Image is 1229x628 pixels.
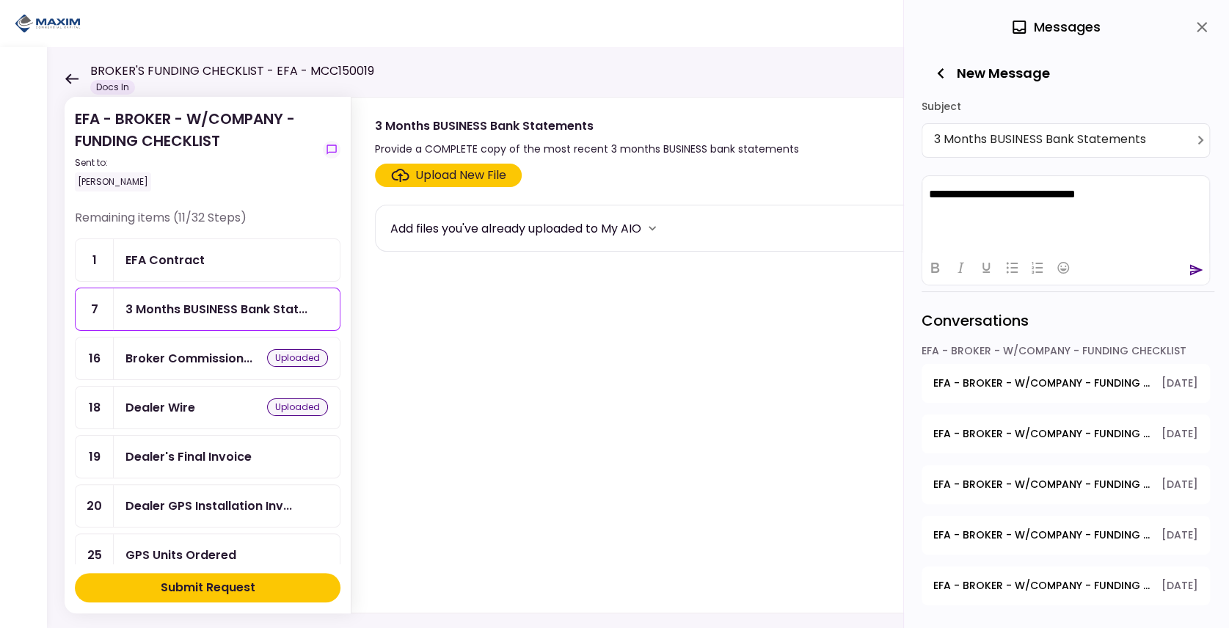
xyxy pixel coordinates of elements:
div: Dealer GPS Installation Invoice [125,497,292,515]
span: [DATE] [1161,527,1198,543]
div: Sent to: [75,156,317,169]
button: send [1189,263,1203,277]
button: close [1189,15,1214,40]
div: Subject [922,95,1210,117]
div: 3 Months BUSINESS Bank Statements [125,300,307,318]
span: EFA - BROKER - W/COMPANY - FUNDING CHECKLIST - GPS Units Ordered [933,426,1151,442]
button: open-conversation [922,465,1210,504]
button: Submit Request [75,573,340,602]
img: Partner icon [15,12,81,34]
a: 1EFA Contract [75,238,340,282]
button: more [641,217,663,239]
div: 3 Months BUSINESS Bank StatementsProvide a COMPLETE copy of the most recent 3 months BUSINESS ban... [351,97,1200,613]
span: EFA - BROKER - W/COMPANY - FUNDING CHECKLIST - Dealer's Final Invoice [933,527,1151,543]
span: [DATE] [1161,376,1198,391]
div: Upload New File [415,167,506,184]
button: Underline [974,258,999,278]
div: 16 [76,337,114,379]
div: 25 [76,534,114,576]
button: open-conversation [922,516,1210,555]
a: 25GPS Units Ordered [75,533,340,577]
a: 73 Months BUSINESS Bank Statements [75,288,340,331]
a: 19Dealer's Final Invoice [75,435,340,478]
div: 19 [76,436,114,478]
div: Remaining items (11/32 Steps) [75,209,340,238]
div: Dealer's Final Invoice [125,448,252,466]
button: open-conversation [922,364,1210,403]
a: 18Dealer Wireuploaded [75,386,340,429]
div: Add files you've already uploaded to My AIO [390,219,641,238]
span: Click here to upload the required document [375,164,522,187]
div: 1 [76,239,114,281]
span: [DATE] [1161,426,1198,442]
h1: BROKER'S FUNDING CHECKLIST - EFA - MCC150019 [90,62,374,80]
a: 20Dealer GPS Installation Invoice [75,484,340,527]
button: New Message [922,54,1062,92]
div: Submit Request [161,579,255,596]
div: uploaded [267,398,328,416]
div: [PERSON_NAME] [75,172,151,191]
div: Dealer Wire [125,398,195,417]
button: Italic [948,258,973,278]
div: 7 [76,288,114,330]
button: open-conversation [922,415,1210,453]
button: Bullet list [999,258,1024,278]
span: EFA - BROKER - W/COMPANY - FUNDING CHECKLIST [933,376,1151,391]
span: [DATE] [1161,578,1198,594]
div: EFA - BROKER - W/COMPANY - FUNDING CHECKLIST [922,343,1210,364]
a: 16Broker Commission & Fees Invoiceuploaded [75,337,340,380]
span: EFA - BROKER - W/COMPANY - FUNDING CHECKLIST - Proof of Company Ownership [933,477,1151,492]
div: EFA Contract [125,251,205,269]
div: uploaded [267,349,328,367]
button: Bold [922,258,947,278]
button: open-conversation [922,566,1210,605]
button: Numbered list [1025,258,1050,278]
div: 3 Months BUSINESS Bank Statements [934,130,1203,151]
button: Emojis [1051,258,1076,278]
div: GPS Units Ordered [125,546,236,564]
div: 18 [76,387,114,428]
div: Messages [1010,16,1101,38]
iframe: Rich Text Area [922,176,1209,250]
div: Broker Commission & Fees Invoice [125,349,252,368]
div: Provide a COMPLETE copy of the most recent 3 months BUSINESS bank statements [375,140,799,158]
div: 3 Months BUSINESS Bank Statements [375,117,799,135]
span: [DATE] [1161,477,1198,492]
span: EFA - BROKER - W/COMPANY - FUNDING CHECKLIST - Sales Tax Paid [933,578,1151,594]
button: show-messages [323,141,340,158]
div: Docs In [90,80,135,95]
div: Conversations [922,291,1214,343]
div: 20 [76,485,114,527]
div: EFA - BROKER - W/COMPANY - FUNDING CHECKLIST [75,108,317,191]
